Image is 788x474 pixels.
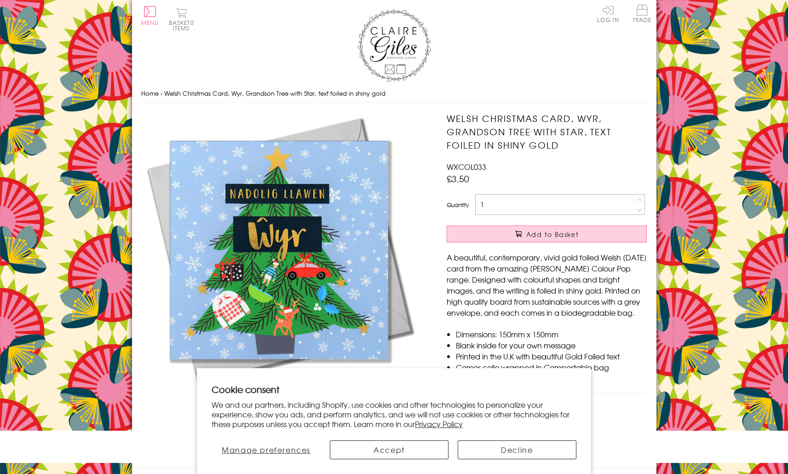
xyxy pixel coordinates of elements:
[169,7,194,31] button: Basket0 items
[141,89,159,98] a: Home
[456,329,647,340] li: Dimensions: 150mm x 150mm
[456,340,647,351] li: Blank inside for your own message
[447,225,647,243] button: Add to Basket
[456,362,647,373] li: Comes cello wrapped in Compostable bag
[415,418,463,429] a: Privacy Policy
[141,112,417,388] img: Welsh Christmas Card, Wyr, Grandson Tree with Star, text foiled in shiny gold
[447,201,469,209] label: Quantity
[357,9,431,82] img: Claire Giles Greetings Cards
[330,440,449,459] button: Accept
[458,440,576,459] button: Decline
[456,351,647,362] li: Printed in the U.K with beautiful Gold Foiled text
[141,18,159,27] span: Menu
[141,6,159,25] button: Menu
[447,112,647,151] h1: Welsh Christmas Card, Wyr, Grandson Tree with Star, text foiled in shiny gold
[447,172,469,185] span: £3.50
[633,5,652,24] a: Trade
[526,230,579,239] span: Add to Basket
[222,444,311,455] span: Manage preferences
[212,440,321,459] button: Manage preferences
[447,161,486,172] span: WXCOL033
[447,252,647,318] p: A beautiful, contemporary, vivid gold foiled Welsh [DATE] card from the amazing [PERSON_NAME] Col...
[173,18,194,32] span: 0 items
[141,84,647,103] nav: breadcrumbs
[597,5,619,23] a: Log In
[164,89,385,98] span: Welsh Christmas Card, Wyr, Grandson Tree with Star, text foiled in shiny gold
[212,400,576,428] p: We and our partners, including Shopify, use cookies and other technologies to personalize your ex...
[161,89,162,98] span: ›
[633,5,652,23] span: Trade
[212,383,576,396] h2: Cookie consent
